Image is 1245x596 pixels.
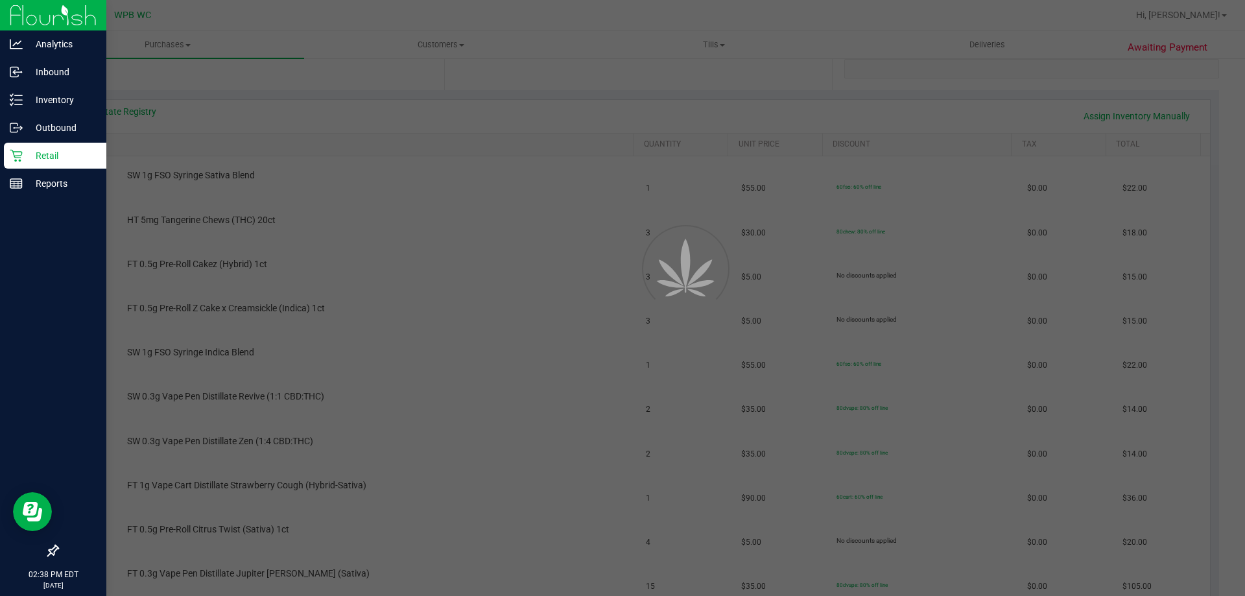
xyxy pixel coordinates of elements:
[10,66,23,78] inline-svg: Inbound
[6,580,101,590] p: [DATE]
[23,176,101,191] p: Reports
[23,120,101,136] p: Outbound
[23,36,101,52] p: Analytics
[23,64,101,80] p: Inbound
[6,569,101,580] p: 02:38 PM EDT
[10,149,23,162] inline-svg: Retail
[10,38,23,51] inline-svg: Analytics
[13,492,52,531] iframe: Resource center
[23,92,101,108] p: Inventory
[10,121,23,134] inline-svg: Outbound
[10,177,23,190] inline-svg: Reports
[23,148,101,163] p: Retail
[10,93,23,106] inline-svg: Inventory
